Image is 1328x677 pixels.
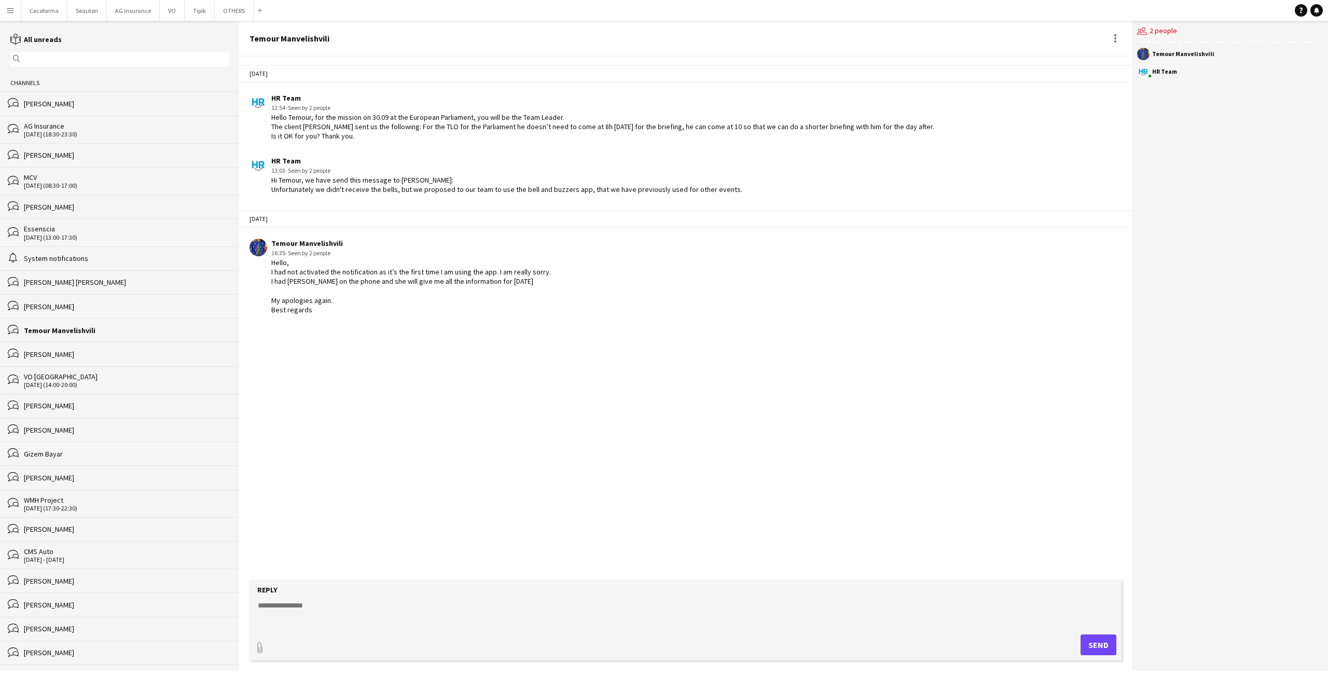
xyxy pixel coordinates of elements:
div: [PERSON_NAME] [24,600,229,610]
div: [PERSON_NAME] [24,350,229,359]
div: Hello Temour, for the mission on 30.09 at the European Parliament, you will be the Team Leader. T... [271,113,934,141]
div: [DATE] (08:30-17:00) [24,182,229,189]
button: Seauton [67,1,107,21]
div: [PERSON_NAME] [24,202,229,212]
div: WMH Project [24,495,229,505]
div: Hi Temour, we have send this message to [PERSON_NAME]: Unfortunately we didn't receive the bells,... [271,175,742,194]
div: Gizem Bayar [24,449,229,459]
span: · Seen by 2 people [285,104,330,112]
div: CMS Auto [24,547,229,556]
div: HR Team [271,93,934,103]
span: · Seen by 2 people [285,167,330,174]
button: OTHERS [215,1,254,21]
div: Hello, I had not activated the notification as it’s the first time I am using the app. I am reall... [271,258,551,314]
div: [DATE] [239,65,1132,82]
a: All unreads [10,35,62,44]
div: [PERSON_NAME] [24,648,229,657]
div: Temour Manvelishvili [24,326,229,335]
div: VO [GEOGRAPHIC_DATA] [24,372,229,381]
div: Temour Manvelishvili [271,239,551,248]
div: [DATE] (18:30-23:30) [24,131,229,138]
div: HR Team [271,156,742,165]
div: Temour Manvelishvili [250,34,329,43]
div: AG Insurance [24,121,229,131]
div: [PERSON_NAME] [24,401,229,410]
div: [DATE] (14:00-20:00) [24,381,229,389]
div: Essenscia [24,224,229,233]
button: Tipik [185,1,215,21]
div: [PERSON_NAME] [24,473,229,482]
button: AG Insurance [107,1,160,21]
div: [DATE] (13:00-17:30) [24,234,229,241]
div: System notifications [24,254,229,263]
span: · Seen by 2 people [285,249,330,257]
button: VO [160,1,185,21]
div: 2 people [1137,21,1323,43]
div: [DATE] [239,210,1132,228]
div: 16:35 [271,248,551,258]
div: 13:03 [271,166,742,175]
div: MCV [24,173,229,182]
div: [PERSON_NAME] [24,624,229,633]
div: [PERSON_NAME] [24,524,229,534]
div: 12:54 [271,103,934,113]
div: [PERSON_NAME] [PERSON_NAME] [24,278,229,287]
div: [PERSON_NAME] [24,302,229,311]
div: [DATE] - [DATE] [24,556,229,563]
div: [PERSON_NAME] [24,150,229,160]
label: Reply [257,585,278,595]
div: [DATE] (17:30-22:30) [24,505,229,512]
button: Cecoforma [21,1,67,21]
div: [PERSON_NAME] [24,99,229,108]
div: [PERSON_NAME] [24,425,229,435]
div: HR Team [1152,68,1177,75]
button: Send [1081,634,1116,655]
div: Temour Manvelishvili [1152,51,1214,57]
div: [PERSON_NAME] [24,576,229,586]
